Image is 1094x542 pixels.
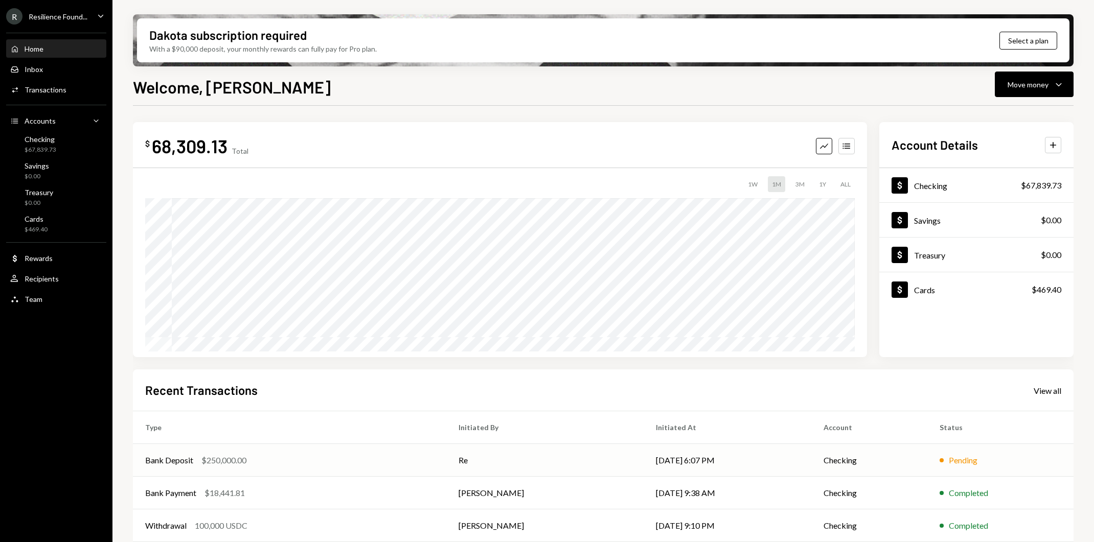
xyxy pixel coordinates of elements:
button: Move money [995,72,1074,97]
td: Checking [811,444,927,477]
div: Inbox [25,65,43,74]
a: Transactions [6,80,106,99]
th: Type [133,411,446,444]
div: R [6,8,22,25]
div: Cards [25,215,48,223]
div: Completed [949,520,988,532]
td: [PERSON_NAME] [446,509,644,542]
div: $ [145,138,150,149]
div: Checking [25,135,56,144]
div: View all [1034,386,1061,396]
div: Checking [914,181,947,191]
a: Cards$469.40 [879,272,1074,307]
button: Select a plan [999,32,1057,50]
th: Status [927,411,1074,444]
a: Savings$0.00 [6,158,106,183]
a: Home [6,39,106,58]
div: Recipients [25,274,59,283]
div: 100,000 USDC [195,520,247,532]
a: Treasury$0.00 [6,185,106,209]
div: $0.00 [25,172,49,181]
a: Savings$0.00 [879,203,1074,237]
div: Rewards [25,254,53,263]
div: Bank Payment [145,487,196,499]
td: Checking [811,477,927,509]
div: Accounts [25,116,56,125]
h2: Recent Transactions [145,382,258,398]
div: $250,000.00 [201,454,246,466]
div: $0.00 [1041,249,1061,261]
a: Rewards [6,249,106,267]
div: 1W [744,176,762,192]
div: $469.40 [1032,284,1061,296]
a: Treasury$0.00 [879,238,1074,272]
div: With a $90,000 deposit, your monthly rewards can fully pay for Pro plan. [149,43,377,54]
div: 1Y [815,176,830,192]
th: Account [811,411,927,444]
td: Checking [811,509,927,542]
div: 68,309.13 [152,134,227,157]
td: Re [446,444,644,477]
div: Team [25,295,42,303]
div: Transactions [25,85,66,94]
div: $67,839.73 [1021,179,1061,192]
td: [DATE] 9:10 PM [644,509,811,542]
div: Dakota subscription required [149,27,307,43]
div: $18,441.81 [204,487,245,499]
th: Initiated At [644,411,811,444]
a: Recipients [6,269,106,288]
td: [DATE] 6:07 PM [644,444,811,477]
h2: Account Details [892,136,978,153]
div: ALL [836,176,855,192]
h1: Welcome, [PERSON_NAME] [133,77,331,97]
a: Cards$469.40 [6,211,106,236]
div: Move money [1008,79,1049,90]
a: Team [6,290,106,308]
div: $469.40 [25,225,48,234]
div: Pending [949,454,977,466]
td: [PERSON_NAME] [446,477,644,509]
a: Checking$67,839.73 [879,168,1074,202]
div: $67,839.73 [25,146,56,154]
div: Treasury [25,188,53,197]
div: Resilience Found... [29,12,87,21]
div: $0.00 [25,199,53,207]
div: 1M [768,176,785,192]
div: Cards [914,285,935,295]
div: Savings [25,161,49,170]
a: Checking$67,839.73 [6,132,106,156]
div: Total [232,147,248,155]
div: Home [25,44,43,53]
div: Treasury [914,250,945,260]
div: Withdrawal [145,520,187,532]
a: Accounts [6,111,106,130]
div: Savings [914,216,941,225]
th: Initiated By [446,411,644,444]
div: Bank Deposit [145,454,193,466]
div: Completed [949,487,988,499]
a: Inbox [6,60,106,78]
div: 3M [791,176,809,192]
td: [DATE] 9:38 AM [644,477,811,509]
div: $0.00 [1041,214,1061,226]
a: View all [1034,385,1061,396]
